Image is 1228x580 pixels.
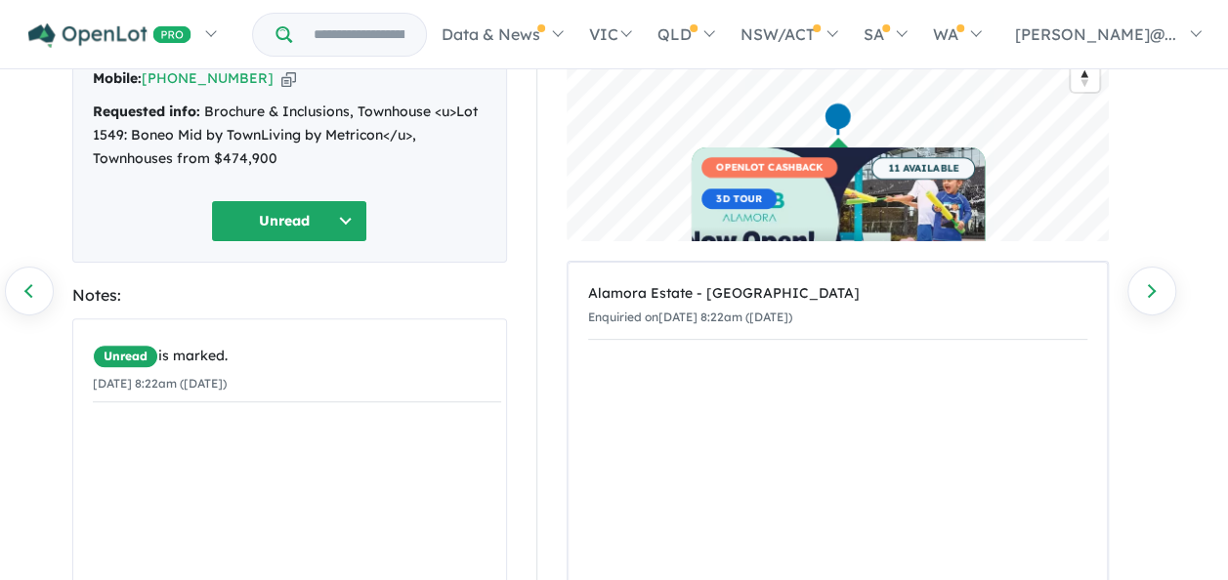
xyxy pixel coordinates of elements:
button: Unread [211,200,367,242]
span: Unread [93,345,158,368]
small: Enquiried on [DATE] 8:22am ([DATE]) [588,310,792,324]
div: Alamora Estate - [GEOGRAPHIC_DATA] [588,282,1087,306]
input: Try estate name, suburb, builder or developer [296,14,422,56]
span: 11 AVAILABLE [871,157,975,180]
img: Openlot PRO Logo White [28,23,191,48]
a: [PHONE_NUMBER] [142,69,274,87]
strong: Requested info: [93,103,200,120]
strong: Mobile: [93,69,142,87]
span: 3D TOUR [701,188,777,209]
div: is marked. [93,345,501,368]
span: OPENLOT CASHBACK [701,157,837,178]
span: [PERSON_NAME]@... [1015,24,1176,44]
div: Map marker [823,102,852,138]
a: OPENLOT CASHBACK3D TOUR 11 AVAILABLE [692,147,985,295]
button: Reset bearing to north [1071,63,1099,92]
a: Alamora Estate - [GEOGRAPHIC_DATA]Enquiried on[DATE] 8:22am ([DATE]) [588,272,1087,340]
button: Copy [281,68,296,89]
div: Notes: [72,282,507,309]
div: Brochure & Inclusions, Townhouse <u>Lot 1549: Boneo Mid by TownLiving by Metricon</u>, Townhouses... [93,101,487,170]
small: [DATE] 8:22am ([DATE]) [93,376,227,391]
